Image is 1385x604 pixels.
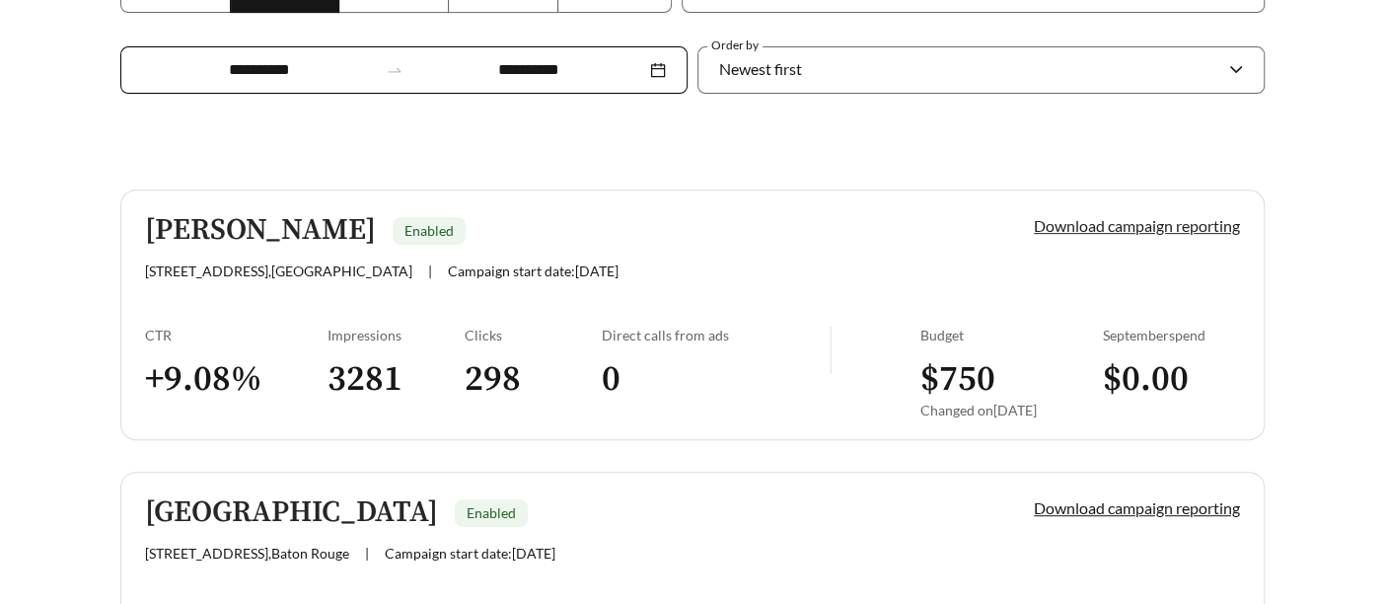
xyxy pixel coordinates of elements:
a: Download campaign reporting [1034,498,1240,517]
span: to [386,61,403,79]
span: Campaign start date: [DATE] [385,545,555,562]
div: CTR [145,327,328,343]
div: September spend [1103,327,1240,343]
img: line [830,327,832,374]
h3: + 9.08 % [145,357,328,402]
h5: [PERSON_NAME] [145,214,376,247]
a: Download campaign reporting [1034,216,1240,235]
div: Impressions [328,327,465,343]
div: Clicks [465,327,602,343]
div: Changed on [DATE] [920,402,1103,418]
h3: $ 750 [920,357,1103,402]
span: swap-right [386,61,403,79]
span: | [428,263,432,279]
span: Enabled [467,504,516,521]
h3: 0 [602,357,830,402]
h3: 3281 [328,357,465,402]
div: Budget [920,327,1103,343]
h3: 298 [465,357,602,402]
a: [PERSON_NAME]Enabled[STREET_ADDRESS],[GEOGRAPHIC_DATA]|Campaign start date:[DATE]Download campaig... [120,189,1265,440]
span: Enabled [404,222,454,239]
h5: [GEOGRAPHIC_DATA] [145,496,438,529]
div: Direct calls from ads [602,327,830,343]
span: | [365,545,369,562]
span: [STREET_ADDRESS] , Baton Rouge [145,545,349,562]
span: Newest first [719,59,802,78]
span: Campaign start date: [DATE] [448,263,619,279]
h3: $ 0.00 [1103,357,1240,402]
span: [STREET_ADDRESS] , [GEOGRAPHIC_DATA] [145,263,412,279]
